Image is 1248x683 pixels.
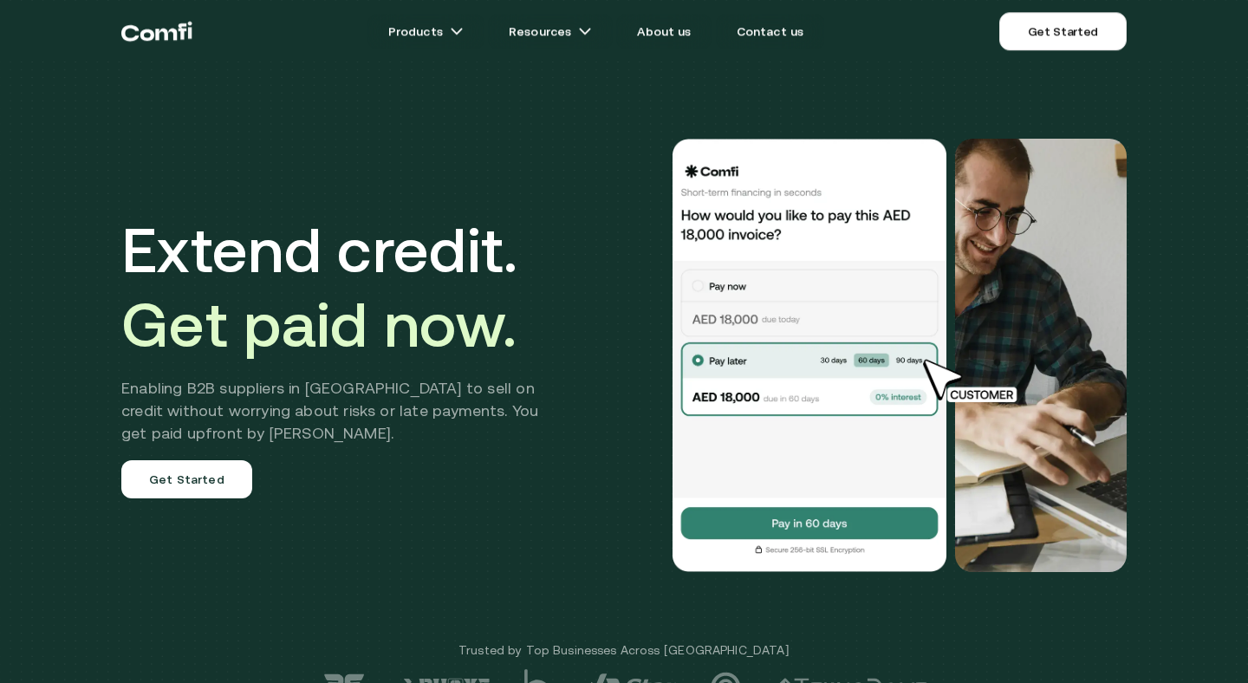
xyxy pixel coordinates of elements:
[999,12,1127,50] a: Get Started
[716,14,825,49] a: Contact us
[367,14,484,49] a: Productsarrow icons
[121,377,564,445] h2: Enabling B2B suppliers in [GEOGRAPHIC_DATA] to sell on credit without worrying about risks or lat...
[488,14,613,49] a: Resourcesarrow icons
[121,289,517,360] span: Get paid now.
[121,5,192,57] a: Return to the top of the Comfi home page
[121,460,252,498] a: Get Started
[955,139,1127,572] img: Would you like to pay this AED 18,000.00 invoice?
[450,24,464,38] img: arrow icons
[910,357,1037,406] img: cursor
[578,24,592,38] img: arrow icons
[671,139,948,572] img: Would you like to pay this AED 18,000.00 invoice?
[616,14,712,49] a: About us
[121,212,564,361] h1: Extend credit.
